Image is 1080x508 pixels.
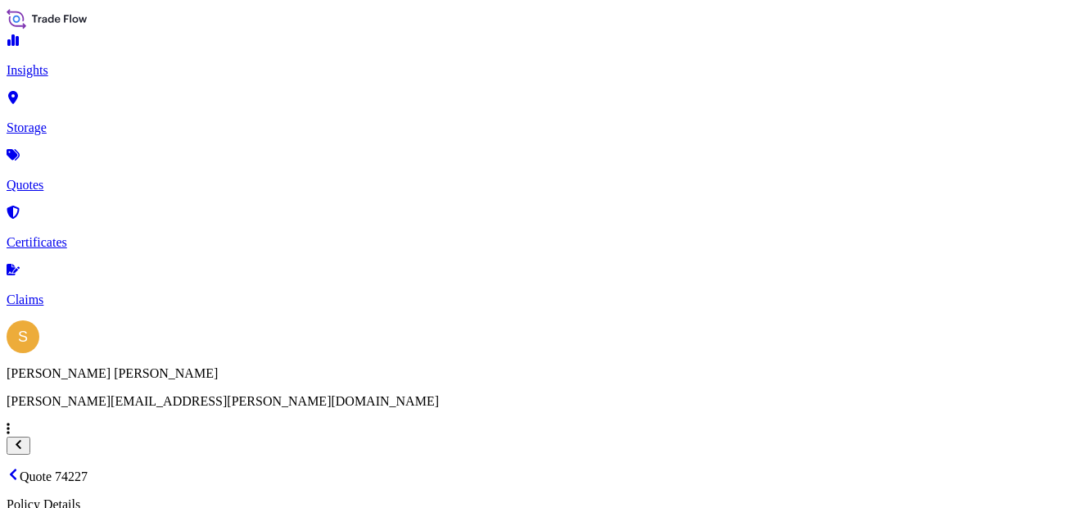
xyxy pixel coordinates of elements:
p: Quote 74227 [7,468,1073,484]
a: Storage [7,93,1073,135]
p: [PERSON_NAME] [PERSON_NAME] [7,366,1073,381]
a: Insights [7,35,1073,78]
p: [PERSON_NAME][EMAIL_ADDRESS][PERSON_NAME][DOMAIN_NAME] [7,394,1073,409]
p: Storage [7,120,1073,135]
a: Quotes [7,150,1073,193]
p: Insights [7,63,1073,78]
a: Certificates [7,207,1073,250]
p: Claims [7,293,1073,307]
p: Certificates [7,235,1073,250]
a: Claims [7,265,1073,307]
p: Quotes [7,178,1073,193]
span: S [18,329,28,345]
